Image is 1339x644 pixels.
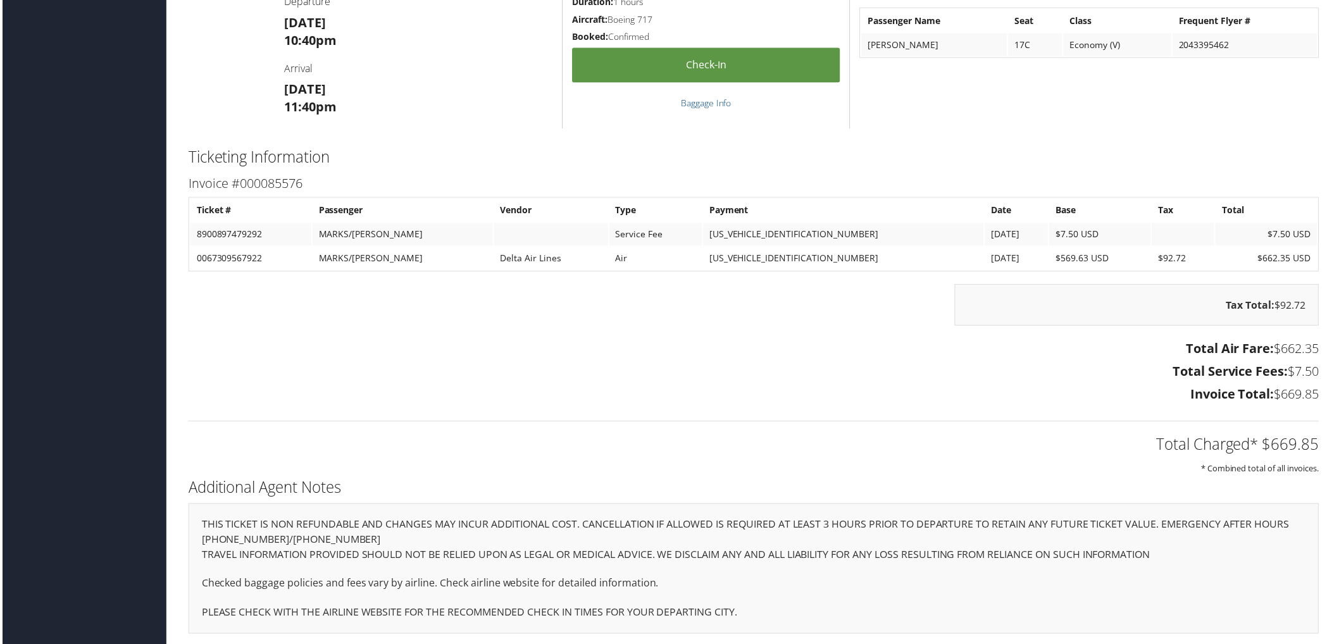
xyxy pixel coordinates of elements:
h2: Ticketing Information [187,147,1322,168]
a: Baggage Info [681,97,732,109]
strong: [DATE] [283,81,325,98]
h2: Total Charged* $669.85 [187,435,1322,457]
th: Frequent Flyer # [1175,9,1320,32]
td: [US_VEHICLE_IDENTIFICATION_NUMBER] [704,248,985,271]
div: THIS TICKET IS NON REFUNDABLE AND CHANGES MAY INCUR ADDITIONAL COST. CANCELLATION IF ALLOWED IS R... [187,505,1322,636]
td: $7.50 USD [1051,224,1153,247]
strong: Aircraft: [572,13,607,25]
td: MARKS/[PERSON_NAME] [311,224,492,247]
th: Total [1218,200,1320,223]
h4: Arrival [283,62,552,76]
th: Seat [1010,9,1064,32]
h2: Additional Agent Notes [187,479,1322,500]
th: Tax [1154,200,1217,223]
h5: Boeing 717 [572,13,841,26]
td: $92.72 [1154,248,1217,271]
td: [DATE] [987,248,1050,271]
th: Passenger Name [863,9,1009,32]
strong: Total Air Fare: [1188,342,1277,359]
strong: Total Service Fees: [1175,364,1291,381]
td: 8900897479292 [189,224,310,247]
h3: $669.85 [187,387,1322,405]
td: [US_VEHICLE_IDENTIFICATION_NUMBER] [704,224,985,247]
td: Service Fee [609,224,702,247]
th: Type [609,200,702,223]
strong: Booked: [572,30,608,42]
th: Passenger [311,200,492,223]
td: $662.35 USD [1218,248,1320,271]
td: MARKS/[PERSON_NAME] [311,248,492,271]
td: $569.63 USD [1051,248,1153,271]
th: Vendor [494,200,608,223]
h3: Invoice #000085576 [187,175,1322,193]
strong: Tax Total: [1228,299,1278,313]
td: 2043395462 [1175,34,1320,56]
th: Base [1051,200,1153,223]
th: Ticket # [189,200,310,223]
p: TRAVEL INFORMATION PROVIDED SHOULD NOT BE RELIED UPON AS LEGAL OR MEDICAL ADVICE. WE DISCLAIM ANY... [200,549,1309,566]
td: [PERSON_NAME] [863,34,1009,56]
strong: 11:40pm [283,99,335,116]
td: Delta Air Lines [494,248,608,271]
th: Payment [704,200,985,223]
h3: $7.50 [187,364,1322,382]
h3: $662.35 [187,342,1322,359]
td: 17C [1010,34,1064,56]
a: Check-in [572,48,841,83]
small: * Combined total of all invoices. [1204,464,1322,476]
td: Air [609,248,702,271]
th: Date [987,200,1050,223]
p: PLEASE CHECK WITH THE AIRLINE WEBSITE FOR THE RECOMMENDED CHECK IN TIMES FOR YOUR DEPARTING CITY. [200,607,1309,623]
td: 0067309567922 [189,248,310,271]
th: Class [1066,9,1174,32]
td: Economy (V) [1066,34,1174,56]
div: $92.72 [956,285,1322,327]
h5: Confirmed [572,30,841,43]
strong: [DATE] [283,14,325,31]
strong: 10:40pm [283,32,335,49]
strong: Invoice Total: [1193,387,1277,404]
p: Checked baggage policies and fees vary by airline. Check airline website for detailed information. [200,578,1309,594]
td: [DATE] [987,224,1050,247]
td: $7.50 USD [1218,224,1320,247]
